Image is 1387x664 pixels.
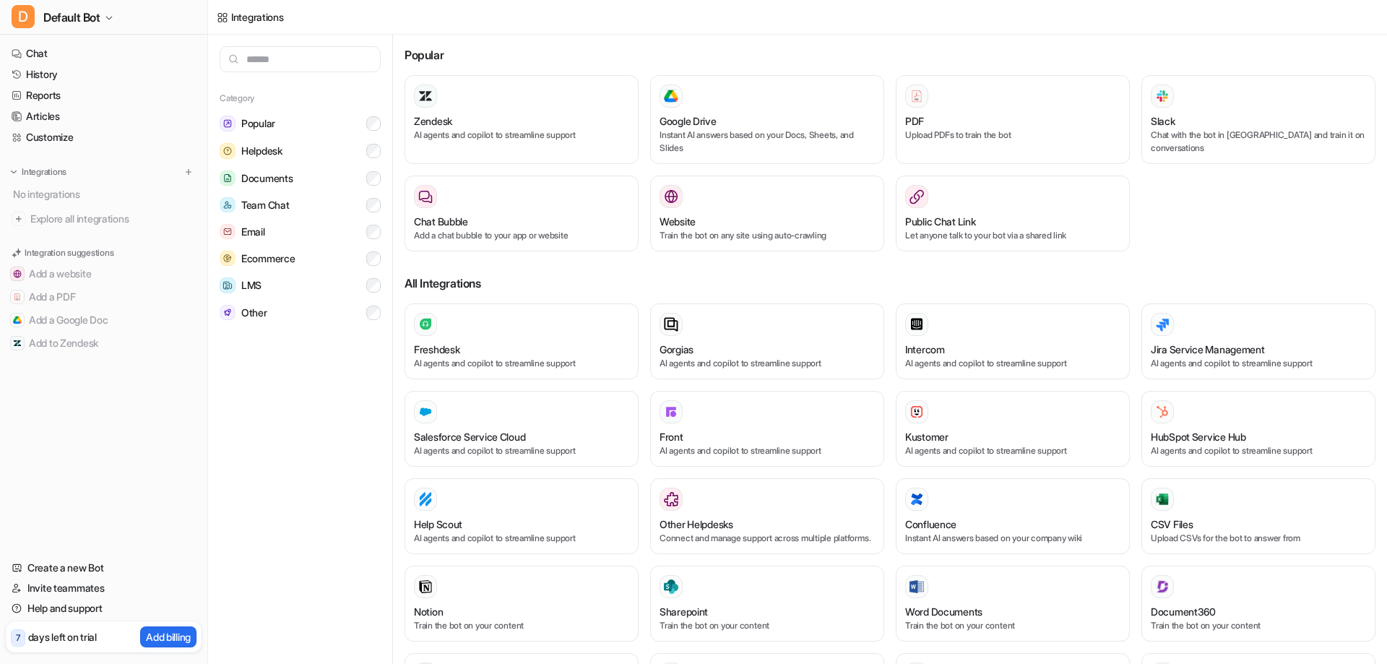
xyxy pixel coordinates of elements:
[241,278,262,293] span: LMS
[650,75,884,164] button: Google DriveGoogle DriveInstant AI answers based on your Docs, Sheets, and Slides
[22,166,66,178] p: Integrations
[6,598,202,618] a: Help and support
[414,604,443,619] h3: Notion
[6,209,202,229] a: Explore all integrations
[905,357,1120,370] p: AI agents and copilot to streamline support
[905,619,1120,632] p: Train the bot on your content
[1151,129,1366,155] p: Chat with the bot in [GEOGRAPHIC_DATA] and train it on conversations
[909,405,924,419] img: Kustomer
[140,626,196,647] button: Add billing
[905,444,1120,457] p: AI agents and copilot to streamline support
[414,532,629,545] p: AI agents and copilot to streamline support
[650,478,884,554] button: Other HelpdesksOther HelpdesksConnect and manage support across multiple platforms.
[220,143,236,159] img: Helpdesk
[6,106,202,126] a: Articles
[405,478,639,554] button: Help ScoutHelp ScoutAI agents and copilot to streamline support
[905,113,924,129] h3: PDF
[405,46,1375,64] h3: Popular
[13,316,22,324] img: Add a Google Doc
[1151,342,1265,357] h3: Jira Service Management
[405,566,639,642] button: NotionNotionTrain the bot on your content
[220,305,236,320] img: Other
[6,85,202,105] a: Reports
[905,342,945,357] h3: Intercom
[6,127,202,147] a: Customize
[220,197,236,212] img: Team Chat
[241,306,267,320] span: Other
[12,212,26,226] img: explore all integrations
[414,342,459,357] h3: Freshdesk
[909,492,924,506] img: Confluence
[896,391,1130,467] button: KustomerKustomerAI agents and copilot to streamline support
[650,391,884,467] button: FrontFrontAI agents and copilot to streamline support
[418,492,433,506] img: Help Scout
[6,165,71,179] button: Integrations
[1151,113,1175,129] h3: Slack
[12,5,35,28] span: D
[220,218,381,245] button: EmailEmail
[405,176,639,251] button: Chat BubbleAdd a chat bubble to your app or website
[217,9,284,25] a: Integrations
[414,619,629,632] p: Train the bot on your content
[664,90,678,103] img: Google Drive
[1151,517,1193,532] h3: CSV Files
[220,137,381,165] button: HelpdeskHelpdesk
[905,604,982,619] h3: Word Documents
[1151,357,1366,370] p: AI agents and copilot to streamline support
[664,189,678,204] img: Website
[6,558,202,578] a: Create a new Bot
[909,89,924,103] img: PDF
[896,176,1130,251] button: Public Chat LinkLet anyone talk to your bot via a shared link
[1151,532,1366,545] p: Upload CSVs for the bot to answer from
[896,566,1130,642] button: Word DocumentsWord DocumentsTrain the bot on your content
[183,167,194,177] img: menu_add.svg
[905,429,949,444] h3: Kustomer
[6,43,202,64] a: Chat
[220,116,236,131] img: Popular
[660,517,733,532] h3: Other Helpdesks
[414,214,468,229] h3: Chat Bubble
[241,198,289,212] span: Team Chat
[16,631,20,644] p: 7
[909,580,924,594] img: Word Documents
[220,224,236,239] img: Email
[220,165,381,191] button: DocumentsDocuments
[414,429,525,444] h3: Salesforce Service Cloud
[664,405,678,419] img: Front
[220,92,381,104] h5: Category
[414,517,462,532] h3: Help Scout
[9,167,19,177] img: expand menu
[660,342,693,357] h3: Gorgias
[1141,566,1375,642] button: Document360Document360Train the bot on your content
[405,391,639,467] button: Salesforce Service Cloud Salesforce Service CloudAI agents and copilot to streamline support
[30,207,196,230] span: Explore all integrations
[146,629,191,644] p: Add billing
[1141,75,1375,164] button: SlackSlackChat with the bot in [GEOGRAPHIC_DATA] and train it on conversations
[6,262,202,285] button: Add a websiteAdd a website
[6,285,202,309] button: Add a PDFAdd a PDF
[660,604,708,619] h3: Sharepoint
[414,357,629,370] p: AI agents and copilot to streamline support
[220,245,381,272] button: EcommerceEcommerce
[1151,619,1366,632] p: Train the bot on your content
[241,171,293,186] span: Documents
[220,277,236,293] img: LMS
[28,629,97,644] p: days left on trial
[220,251,236,266] img: Ecommerce
[220,110,381,137] button: PopularPopular
[6,64,202,85] a: History
[414,113,452,129] h3: Zendesk
[418,405,433,419] img: Salesforce Service Cloud
[660,429,683,444] h3: Front
[231,9,284,25] div: Integrations
[414,229,629,242] p: Add a chat bubble to your app or website
[664,492,678,506] img: Other Helpdesks
[660,444,875,457] p: AI agents and copilot to streamline support
[6,309,202,332] button: Add a Google DocAdd a Google Doc
[896,75,1130,164] button: PDFPDFUpload PDFs to train the bot
[405,303,639,379] button: FreshdeskAI agents and copilot to streamline support
[896,478,1130,554] button: ConfluenceConfluenceInstant AI answers based on your company wiki
[660,532,875,545] p: Connect and manage support across multiple platforms.
[1141,303,1375,379] button: Jira Service ManagementAI agents and copilot to streamline support
[241,225,265,239] span: Email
